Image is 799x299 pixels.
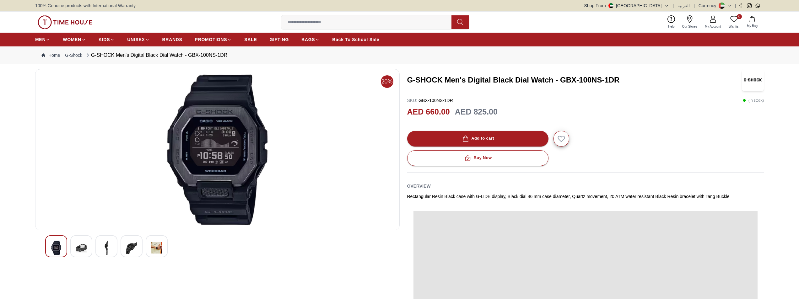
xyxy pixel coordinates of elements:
button: Buy Now [407,150,548,166]
button: Add to cart [407,131,548,147]
span: 100% Genuine products with International Warranty [35,3,136,9]
p: ( In stock ) [743,97,764,104]
div: G-SHOCK Men's Digital Black Dial Watch - GBX-100NS-1DR [85,51,228,59]
button: Shop From[GEOGRAPHIC_DATA] [584,3,669,9]
div: Rectangular Resin Black case with G-LIDE display, Black dial 46 mm case diameter, Quartz movement... [407,193,764,200]
a: G-Shock [65,52,82,58]
span: WOMEN [63,36,81,43]
a: Instagram [747,3,752,8]
a: MEN [35,34,50,45]
h2: Overview [407,181,431,191]
a: Back To School Sale [332,34,379,45]
a: Our Stores [678,14,701,30]
div: Buy Now [463,154,492,162]
a: 0Wishlist [725,14,743,30]
span: Our Stores [680,24,700,29]
a: UNISEX [127,34,149,45]
p: GBX-100NS-1DR [407,97,453,104]
a: Whatsapp [755,3,760,8]
h3: G-SHOCK Men's Digital Black Dial Watch - GBX-100NS-1DR [407,75,734,85]
span: KIDS [99,36,110,43]
img: G-SHOCK Men's Digital Black Dial Watch - GBX-100NS-1DR [151,241,162,255]
a: WOMEN [63,34,86,45]
div: Add to cart [461,135,494,142]
img: G-SHOCK Men's Digital Black Dial Watch - GBX-100NS-1DR [101,241,112,255]
button: My Bag [743,15,761,29]
span: SALE [244,36,257,43]
h3: AED 825.00 [455,106,498,118]
span: 0 [737,14,742,19]
span: PROMOTIONS [195,36,227,43]
img: United Arab Emirates [608,3,613,8]
span: GIFTING [269,36,289,43]
span: MEN [35,36,46,43]
div: Currency [699,3,719,9]
span: | [735,3,736,9]
a: KIDS [99,34,115,45]
nav: Breadcrumb [35,46,764,64]
span: 20% [381,75,393,88]
a: SALE [244,34,257,45]
span: Back To School Sale [332,36,379,43]
span: My Bag [744,24,760,28]
h2: AED 660.00 [407,106,450,118]
a: BRANDS [162,34,182,45]
img: ... [38,15,92,29]
span: UNISEX [127,36,145,43]
button: العربية [678,3,690,9]
a: PROMOTIONS [195,34,232,45]
span: Help [666,24,677,29]
img: G-SHOCK Men's Digital Black Dial Watch - GBX-100NS-1DR [126,241,137,255]
a: Help [664,14,678,30]
span: BRANDS [162,36,182,43]
img: G-SHOCK Men's Digital Black Dial Watch - GBX-100NS-1DR [76,241,87,255]
span: SKU : [407,98,418,103]
span: | [694,3,695,9]
span: BAGS [301,36,315,43]
a: Home [41,52,60,58]
img: G-SHOCK Men's Digital Black Dial Watch - GBX-100NS-1DR [40,74,394,225]
span: My Account [702,24,724,29]
img: G-SHOCK Men's Digital Black Dial Watch - GBX-100NS-1DR [51,241,62,255]
a: GIFTING [269,34,289,45]
a: BAGS [301,34,320,45]
span: | [673,3,674,9]
span: Wishlist [726,24,742,29]
a: Facebook [738,3,743,8]
img: G-SHOCK Men's Digital Black Dial Watch - GBX-100NS-1DR [742,69,764,91]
